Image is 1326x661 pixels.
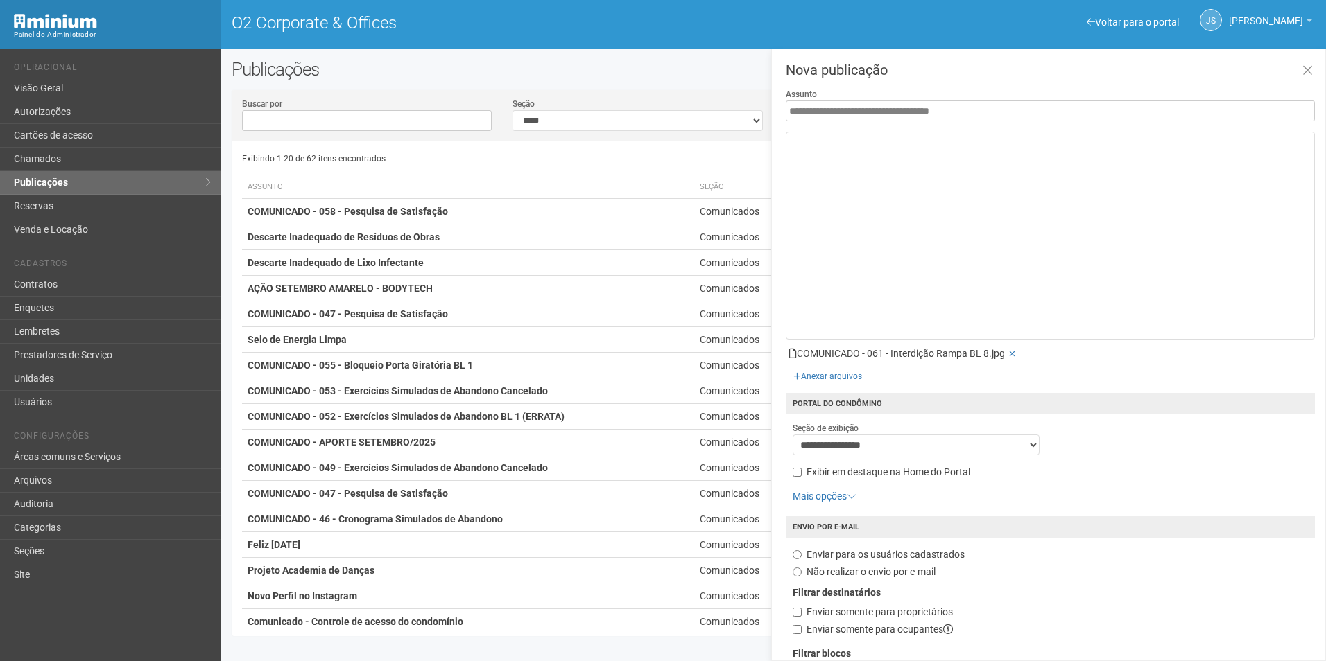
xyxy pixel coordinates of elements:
[793,491,856,502] a: Mais opções
[694,224,838,250] td: Comunicados
[248,590,357,601] strong: Novo Perfil no Instagram
[248,616,463,627] strong: Comunicado - Controle de acesso do condomínio
[694,609,838,635] td: Comunicados
[14,28,211,41] div: Painel do Administrador
[248,231,440,243] strong: Descarte Inadequado de Resíduos de Obras
[1087,17,1179,28] a: Voltar para o portal
[694,404,838,430] td: Comunicados
[1229,2,1303,26] span: Jeferson Souza
[14,62,211,77] li: Operacional
[248,462,548,473] strong: COMUNICADO - 049 - Exercícios Simulados de Abandono Cancelado
[943,624,953,634] i: Locatários e proprietários que estejam na posse do imóvel
[786,88,817,100] label: Assunto
[242,98,282,110] label: Buscar por
[694,455,838,481] td: Comunicados
[793,587,881,598] strong: Filtrar destinatários
[793,625,802,634] input: Enviar somente para ocupantes
[242,176,694,199] th: Assunto
[248,488,448,499] strong: COMUNICADO - 047 - Pesquisa de Satisfação
[786,516,1315,538] h4: Envio por e-mail
[793,623,953,637] label: Enviar somente para ocupantes
[232,59,671,80] h2: Publicações
[694,301,838,327] td: Comunicados
[694,532,838,558] td: Comunicados
[513,98,535,110] label: Seção
[248,206,448,217] strong: COMUNICADO - 058 - Pesquisa de Satisfação
[694,199,838,224] td: Comunicados
[793,468,802,477] input: Exibir em destaque na Home do Portal
[14,431,211,446] li: Configurações
[694,558,838,583] td: Comunicados
[807,566,936,577] span: Não realizar o envio por e-mail
[694,430,838,455] td: Comunicados
[248,565,374,576] strong: Projeto Academia de Danças
[242,148,774,169] div: Exibindo 1-20 de 62 itens encontrados
[793,608,802,617] input: Enviar somente para proprietários
[1009,350,1015,358] i: Remover
[694,353,838,378] td: Comunicados
[694,481,838,506] td: Comunicados
[793,606,953,619] label: Enviar somente para proprietários
[786,393,1315,414] h4: Portal do condômino
[793,648,851,659] strong: Filtrar blocos
[786,362,870,382] div: Anexar arquivos
[248,283,433,294] strong: AÇÃO SETEMBRO AMARELO - BODYTECH
[248,437,436,448] strong: COMUNICADO - APORTE SETEMBRO/2025
[1229,17,1312,28] a: [PERSON_NAME]
[793,567,802,576] input: Não realizar o envio por e-mail
[248,257,424,268] strong: Descarte Inadequado de Lixo Infectante
[807,549,965,560] span: Enviar para os usuários cadastrados
[786,63,1315,77] h3: Nova publicação
[248,360,473,371] strong: COMUNICADO - 055 - Bloqueio Porta Giratória BL 1
[1200,9,1222,31] a: JS
[694,583,838,609] td: Comunicados
[248,513,503,525] strong: COMUNICADO - 46 - Cronograma Simulados de Abandono
[248,334,347,345] strong: Selo de Energia Limpa
[694,378,838,404] td: Comunicados
[694,327,838,353] td: Comunicados
[14,258,211,273] li: Cadastros
[694,250,838,276] td: Comunicados
[807,466,970,477] span: Exibir em destaque na Home do Portal
[14,14,97,28] img: Minium
[248,411,565,422] strong: COMUNICADO - 052 - Exercícios Simulados de Abandono BL 1 (ERRATA)
[789,346,1311,362] li: COMUNICADO - 061 - Interdição Rampa BL 8.jpg
[793,550,802,559] input: Enviar para os usuários cadastrados
[793,422,859,434] label: Seção de exibição
[248,539,300,550] strong: Feliz [DATE]
[694,506,838,532] td: Comunicados
[248,385,548,396] strong: COMUNICADO - 053 - Exercícios Simulados de Abandono Cancelado
[694,276,838,301] td: Comunicados
[248,308,448,319] strong: COMUNICADO - 047 - Pesquisa de Satisfação
[232,14,764,32] h1: O2 Corporate & Offices
[694,176,838,199] th: Seção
